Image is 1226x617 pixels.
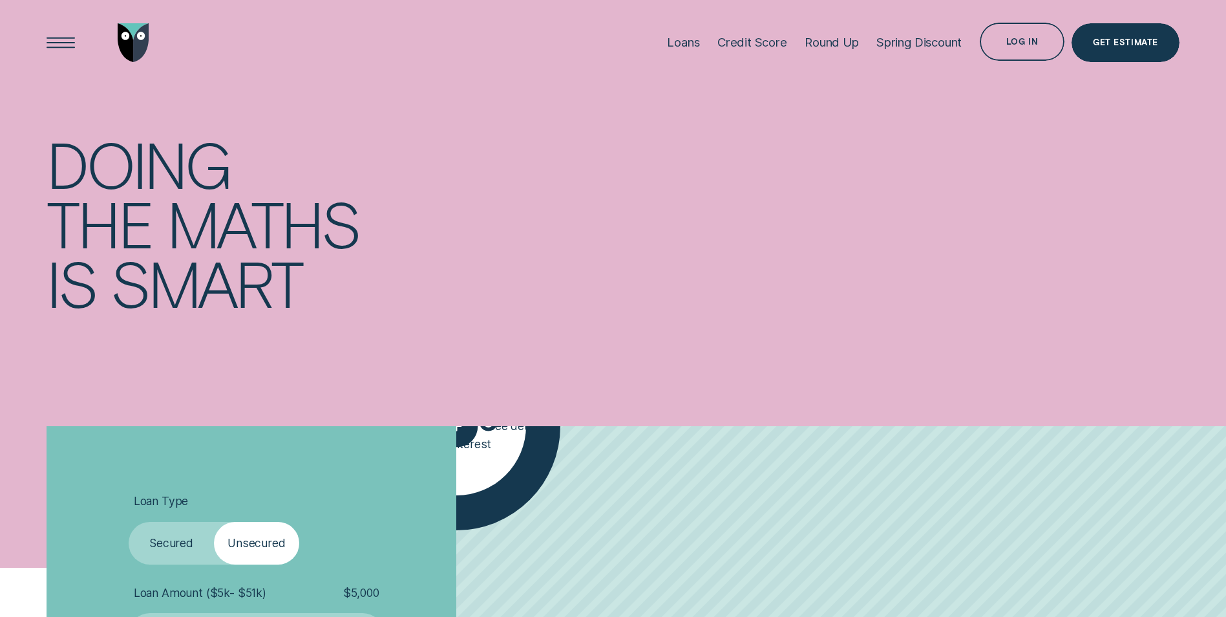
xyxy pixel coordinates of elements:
[980,23,1065,61] button: Log in
[667,35,699,50] div: Loans
[717,35,787,50] div: Credit Score
[42,23,80,61] button: Open Menu
[129,522,214,565] label: Secured
[118,23,149,61] img: Wisr
[343,586,379,600] span: $ 5,000
[214,522,299,565] label: Unsecured
[134,494,188,508] span: Loan Type
[805,35,859,50] div: Round Up
[1072,23,1179,61] a: Get Estimate
[134,586,266,600] span: Loan Amount ( $5k - $51k )
[47,135,416,313] h4: Doing the maths is smart
[876,35,962,50] div: Spring Discount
